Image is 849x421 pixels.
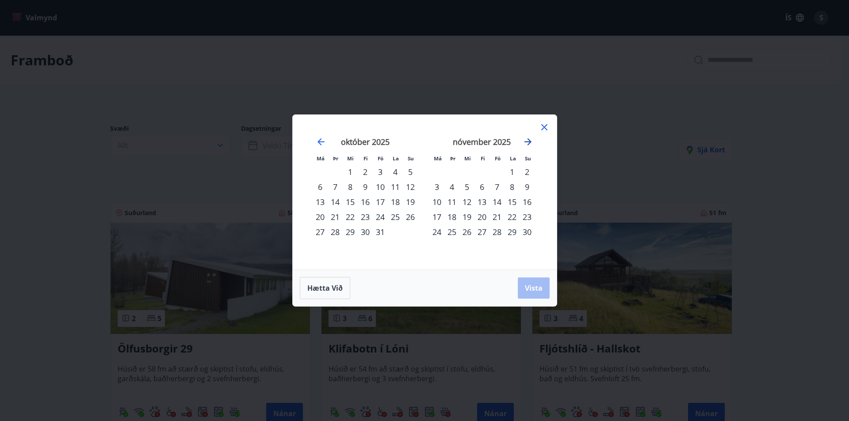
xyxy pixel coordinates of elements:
[307,283,343,293] span: Hætta við
[444,224,459,239] td: Choose þriðjudagur, 25. nóvember 2025 as your check-in date. It’s available.
[429,224,444,239] td: Choose mánudagur, 24. nóvember 2025 as your check-in date. It’s available.
[505,164,520,179] div: 1
[444,179,459,194] td: Choose þriðjudagur, 4. nóvember 2025 as your check-in date. It’s available.
[459,194,474,209] div: 12
[459,209,474,224] div: 19
[358,224,373,239] div: 30
[388,209,403,224] div: 25
[373,179,388,194] td: Choose föstudagur, 10. október 2025 as your check-in date. It’s available.
[403,179,418,194] div: 12
[388,179,403,194] div: 11
[358,194,373,209] td: Choose fimmtudagur, 16. október 2025 as your check-in date. It’s available.
[358,164,373,179] td: Choose fimmtudagur, 2. október 2025 as your check-in date. It’s available.
[408,155,414,162] small: Su
[328,194,343,209] div: 14
[341,137,390,147] strong: október 2025
[520,164,535,179] div: 2
[505,164,520,179] td: Choose laugardagur, 1. nóvember 2025 as your check-in date. It’s available.
[328,179,343,194] div: 7
[520,224,535,239] div: 30
[520,209,535,224] div: 23
[343,194,358,209] div: 15
[459,179,474,194] td: Choose miðvikudagur, 5. nóvember 2025 as your check-in date. It’s available.
[358,209,373,224] td: Choose fimmtudagur, 23. október 2025 as your check-in date. It’s available.
[429,209,444,224] td: Choose mánudagur, 17. nóvember 2025 as your check-in date. It’s available.
[343,224,358,239] td: Choose miðvikudagur, 29. október 2025 as your check-in date. It’s available.
[429,194,444,209] td: Choose mánudagur, 10. nóvember 2025 as your check-in date. It’s available.
[520,179,535,194] td: Choose sunnudagur, 9. nóvember 2025 as your check-in date. It’s available.
[490,224,505,239] div: 28
[474,224,490,239] td: Choose fimmtudagur, 27. nóvember 2025 as your check-in date. It’s available.
[373,164,388,179] div: 3
[358,179,373,194] td: Choose fimmtudagur, 9. október 2025 as your check-in date. It’s available.
[434,155,442,162] small: Má
[328,224,343,239] div: 28
[505,224,520,239] div: 29
[429,224,444,239] div: 24
[388,164,403,179] td: Choose laugardagur, 4. október 2025 as your check-in date. It’s available.
[333,155,338,162] small: Þr
[490,224,505,239] td: Choose föstudagur, 28. nóvember 2025 as your check-in date. It’s available.
[444,194,459,209] td: Choose þriðjudagur, 11. nóvember 2025 as your check-in date. It’s available.
[429,194,444,209] div: 10
[490,209,505,224] td: Choose föstudagur, 21. nóvember 2025 as your check-in date. It’s available.
[373,224,388,239] td: Choose föstudagur, 31. október 2025 as your check-in date. It’s available.
[520,209,535,224] td: Choose sunnudagur, 23. nóvember 2025 as your check-in date. It’s available.
[505,209,520,224] td: Choose laugardagur, 22. nóvember 2025 as your check-in date. It’s available.
[373,179,388,194] div: 10
[474,194,490,209] div: 13
[403,194,418,209] div: 19
[313,209,328,224] td: Choose mánudagur, 20. október 2025 as your check-in date. It’s available.
[388,194,403,209] td: Choose laugardagur, 18. október 2025 as your check-in date. It’s available.
[313,194,328,209] div: 13
[358,179,373,194] div: 9
[510,155,516,162] small: La
[490,194,505,209] div: 14
[505,194,520,209] td: Choose laugardagur, 15. nóvember 2025 as your check-in date. It’s available.
[388,209,403,224] td: Choose laugardagur, 25. október 2025 as your check-in date. It’s available.
[403,209,418,224] td: Choose sunnudagur, 26. október 2025 as your check-in date. It’s available.
[300,277,350,299] button: Hætta við
[343,179,358,194] div: 8
[313,209,328,224] div: 20
[520,164,535,179] td: Choose sunnudagur, 2. nóvember 2025 as your check-in date. It’s available.
[313,224,328,239] div: 27
[505,179,520,194] div: 8
[505,194,520,209] div: 15
[464,155,471,162] small: Mi
[474,194,490,209] td: Choose fimmtudagur, 13. nóvember 2025 as your check-in date. It’s available.
[403,164,418,179] div: 5
[429,179,444,194] div: 3
[490,209,505,224] div: 21
[444,209,459,224] td: Choose þriðjudagur, 18. nóvember 2025 as your check-in date. It’s available.
[328,209,343,224] div: 21
[358,194,373,209] div: 16
[343,164,358,179] td: Choose miðvikudagur, 1. október 2025 as your check-in date. It’s available.
[313,224,328,239] td: Choose mánudagur, 27. október 2025 as your check-in date. It’s available.
[403,194,418,209] td: Choose sunnudagur, 19. október 2025 as your check-in date. It’s available.
[520,194,535,209] div: 16
[373,194,388,209] div: 17
[481,155,485,162] small: Fi
[373,209,388,224] td: Choose föstudagur, 24. október 2025 as your check-in date. It’s available.
[403,209,418,224] div: 26
[520,194,535,209] td: Choose sunnudagur, 16. nóvember 2025 as your check-in date. It’s available.
[378,155,383,162] small: Fö
[347,155,354,162] small: Mi
[328,194,343,209] td: Choose þriðjudagur, 14. október 2025 as your check-in date. It’s available.
[358,224,373,239] td: Choose fimmtudagur, 30. október 2025 as your check-in date. It’s available.
[373,164,388,179] td: Choose föstudagur, 3. október 2025 as your check-in date. It’s available.
[474,209,490,224] div: 20
[490,179,505,194] td: Choose föstudagur, 7. nóvember 2025 as your check-in date. It’s available.
[373,224,388,239] div: 31
[388,164,403,179] div: 4
[505,209,520,224] div: 22
[525,155,531,162] small: Su
[520,179,535,194] div: 9
[316,137,326,147] div: Move backward to switch to the previous month.
[459,209,474,224] td: Choose miðvikudagur, 19. nóvember 2025 as your check-in date. It’s available.
[474,179,490,194] div: 6
[358,209,373,224] div: 23
[474,179,490,194] td: Choose fimmtudagur, 6. nóvember 2025 as your check-in date. It’s available.
[459,179,474,194] div: 5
